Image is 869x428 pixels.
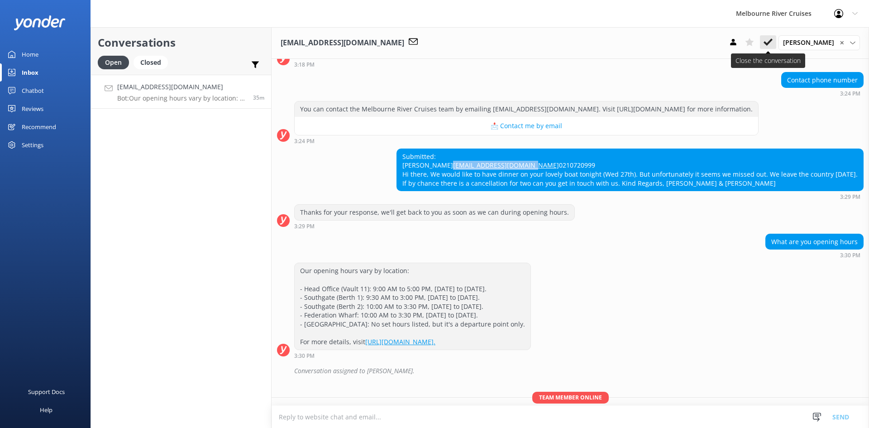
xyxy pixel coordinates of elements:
a: [URL][DOMAIN_NAME]. [365,337,435,346]
div: Chatbot [22,82,44,100]
button: 📩 Contact me by email [295,117,758,135]
div: Thanks for your response, we'll get back to you as soon as we can during opening hours. [295,205,574,220]
div: Inbox [22,63,38,82]
div: Aug 27 2025 03:24pm (UTC +10:00) Australia/Sydney [294,138,759,144]
div: Submitted: [PERSON_NAME] 0210720999 Hi there, We would like to have dinner on your lovely boat to... [397,149,863,191]
div: Recommend [22,118,56,136]
div: Aug 27 2025 03:18pm (UTC +10:00) Australia/Sydney [294,61,661,67]
div: Aug 27 2025 03:30pm (UTC +10:00) Australia/Sydney [765,252,864,258]
div: Our opening hours vary by location: - Head Office (Vault 11): 9:00 AM to 5:00 PM, [DATE] to [DATE... [295,263,530,349]
div: You can contact the Melbourne River Cruises team by emailing [EMAIL_ADDRESS][DOMAIN_NAME]. Visit ... [295,101,758,117]
span: ✕ [840,38,844,47]
div: Support Docs [28,383,65,401]
span: [PERSON_NAME] [783,38,840,48]
div: Aug 27 2025 03:24pm (UTC +10:00) Australia/Sydney [781,90,864,96]
strong: 3:24 PM [840,91,860,96]
div: Aug 27 2025 03:29pm (UTC +10:00) Australia/Sydney [396,193,864,200]
div: Open [98,56,129,69]
div: Conversation assigned to [PERSON_NAME]. [294,363,864,379]
strong: 3:30 PM [294,353,315,359]
a: [EMAIL_ADDRESS][DOMAIN_NAME] [453,161,559,169]
h2: Conversations [98,34,264,51]
div: Help [40,401,53,419]
a: Open [98,57,134,67]
a: [EMAIL_ADDRESS][DOMAIN_NAME]Bot:Our opening hours vary by location: - Head Office (Vault 11): 9:0... [91,75,271,109]
div: Closed [134,56,168,69]
span: Aug 27 2025 03:30pm (UTC +10:00) Australia/Sydney [253,94,264,101]
a: Closed [134,57,172,67]
h3: [EMAIL_ADDRESS][DOMAIN_NAME] [281,37,404,49]
img: yonder-white-logo.png [14,15,66,30]
div: What are you opening hours [766,234,863,250]
p: Bot: Our opening hours vary by location: - Head Office (Vault 11): 9:00 AM to 5:00 PM, [DATE] to ... [117,94,246,102]
div: Aug 27 2025 03:30pm (UTC +10:00) Australia/Sydney [294,352,531,359]
strong: 3:18 PM [294,62,315,67]
div: 2025-08-27T05:30:33.285 [277,363,864,379]
div: Aug 27 2025 03:29pm (UTC +10:00) Australia/Sydney [294,223,575,229]
strong: 3:29 PM [294,224,315,229]
div: Assign User [778,35,860,50]
strong: 3:30 PM [840,253,860,258]
div: Home [22,45,38,63]
h4: [EMAIL_ADDRESS][DOMAIN_NAME] [117,82,246,92]
div: Contact phone number [782,72,863,88]
strong: 3:29 PM [840,194,860,200]
div: Reviews [22,100,43,118]
div: Settings [22,136,43,154]
strong: 3:24 PM [294,139,315,144]
span: Team member online [532,392,609,403]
